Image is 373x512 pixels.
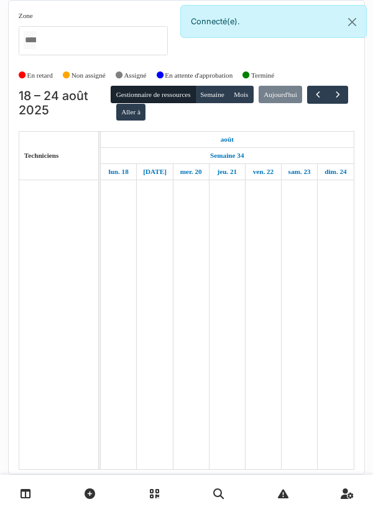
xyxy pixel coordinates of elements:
span: Techniciens [24,152,59,159]
button: Close [338,6,366,39]
a: 21 août 2025 [214,164,240,180]
button: Semaine [195,86,229,103]
button: Aller à [116,104,145,121]
button: Aujourd'hui [259,86,302,103]
label: En attente d'approbation [165,70,233,81]
input: Tous [24,31,36,49]
h2: 18 – 24 août 2025 [19,89,111,118]
label: Non assigné [71,70,106,81]
label: Assigné [124,70,147,81]
button: Suivant [328,86,348,104]
button: Gestionnaire de ressources [111,86,195,103]
a: 20 août 2025 [177,164,205,180]
label: En retard [27,70,53,81]
a: 24 août 2025 [321,164,349,180]
a: 22 août 2025 [250,164,277,180]
a: 19 août 2025 [140,164,170,180]
button: Mois [229,86,254,103]
a: 18 août 2025 [105,164,131,180]
a: Semaine 34 [207,148,247,163]
a: 23 août 2025 [285,164,314,180]
label: Zone [19,11,33,21]
div: Connecté(e). [180,5,367,38]
a: 18 août 2025 [218,132,237,147]
label: Terminé [251,70,274,81]
button: Précédent [307,86,328,104]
